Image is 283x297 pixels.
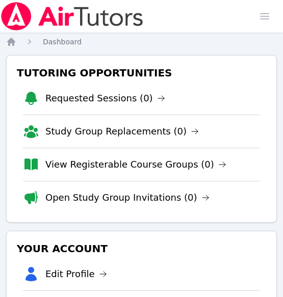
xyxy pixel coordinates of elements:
[43,37,82,47] a: Dashboard
[15,239,268,258] h3: Your Account
[15,64,268,82] h3: Tutoring Opportunities
[45,191,210,205] a: Open Study Group Invitations (0)
[45,157,226,172] a: View Registerable Course Groups (0)
[6,37,277,47] nav: Breadcrumb
[43,38,82,46] span: Dashboard
[45,91,165,105] a: Requested Sessions (0)
[45,267,107,281] a: Edit Profile
[45,124,199,139] a: Study Group Replacements (0)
